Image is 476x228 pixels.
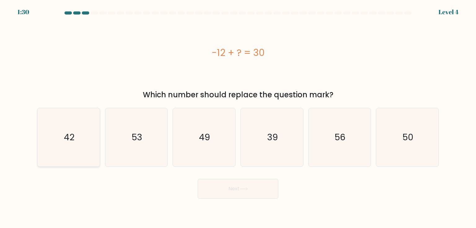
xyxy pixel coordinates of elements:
[335,131,346,143] text: 56
[17,7,29,17] div: 1:30
[132,131,142,143] text: 53
[439,7,459,17] div: Level 4
[198,179,278,199] button: Next
[64,131,74,143] text: 42
[41,89,435,100] div: Which number should replace the question mark?
[267,131,278,143] text: 39
[199,131,210,143] text: 49
[403,131,413,143] text: 50
[37,46,439,60] div: -12 + ? = 30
